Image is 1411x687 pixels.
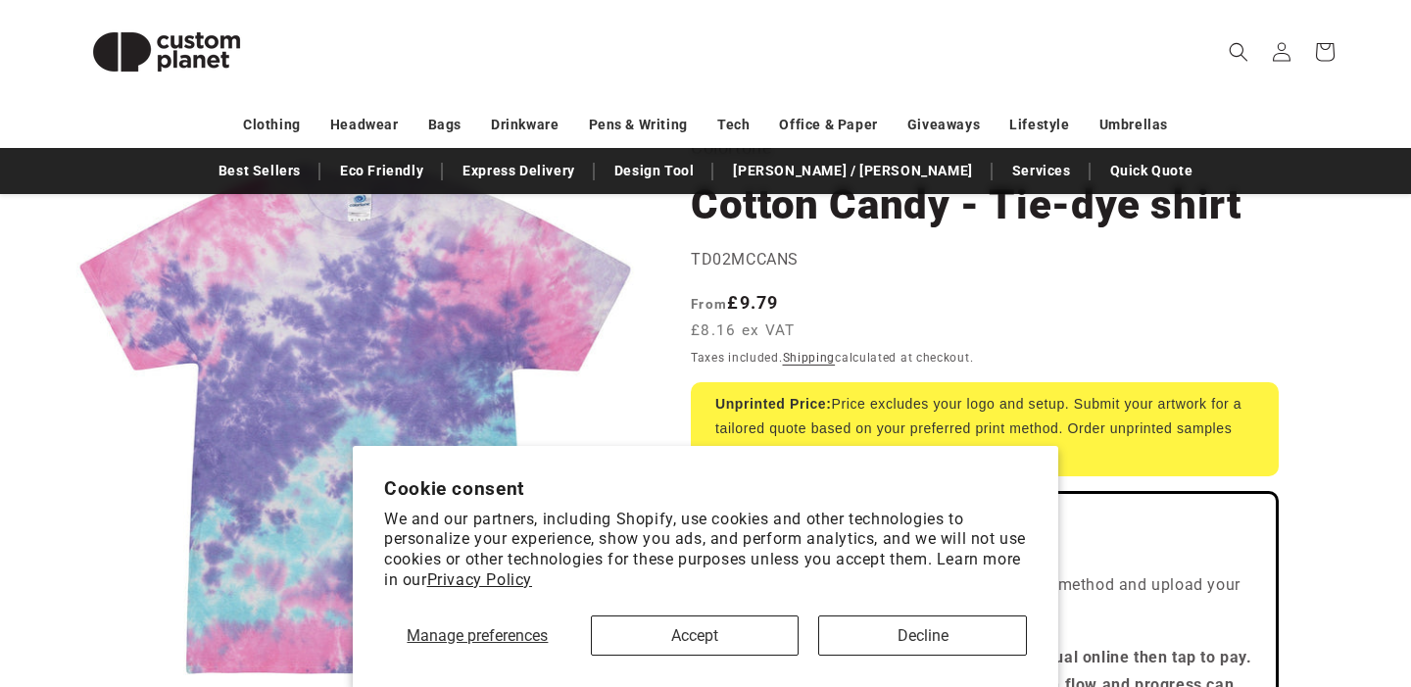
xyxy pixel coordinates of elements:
[427,570,532,589] a: Privacy Policy
[691,319,796,342] span: £8.16 ex VAT
[243,108,301,142] a: Clothing
[384,615,571,656] button: Manage preferences
[384,477,1027,500] h2: Cookie consent
[1009,108,1069,142] a: Lifestyle
[1313,593,1411,687] iframe: Chat Widget
[783,351,836,365] a: Shipping
[407,626,548,645] span: Manage preferences
[818,615,1027,656] button: Decline
[779,108,877,142] a: Office & Paper
[723,154,982,188] a: [PERSON_NAME] / [PERSON_NAME]
[330,154,433,188] a: Eco Friendly
[691,348,1279,368] div: Taxes included. calculated at checkout.
[453,154,585,188] a: Express Delivery
[1002,154,1081,188] a: Services
[330,108,399,142] a: Headwear
[1099,108,1168,142] a: Umbrellas
[591,615,800,656] button: Accept
[691,292,779,313] strong: £9.79
[209,154,311,188] a: Best Sellers
[69,8,265,96] img: Custom Planet
[691,382,1279,476] div: Price excludes your logo and setup. Submit your artwork for a tailored quote based on your prefer...
[1100,154,1203,188] a: Quick Quote
[491,108,559,142] a: Drinkware
[717,108,750,142] a: Tech
[715,396,832,412] strong: Unprinted Price:
[691,296,727,312] span: From
[589,108,688,142] a: Pens & Writing
[605,154,705,188] a: Design Tool
[428,108,462,142] a: Bags
[691,178,1279,231] h1: Cotton Candy - Tie-dye shirt
[384,510,1027,591] p: We and our partners, including Shopify, use cookies and other technologies to personalize your ex...
[907,108,980,142] a: Giveaways
[691,250,799,269] span: TD02MCCANS
[1217,30,1260,74] summary: Search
